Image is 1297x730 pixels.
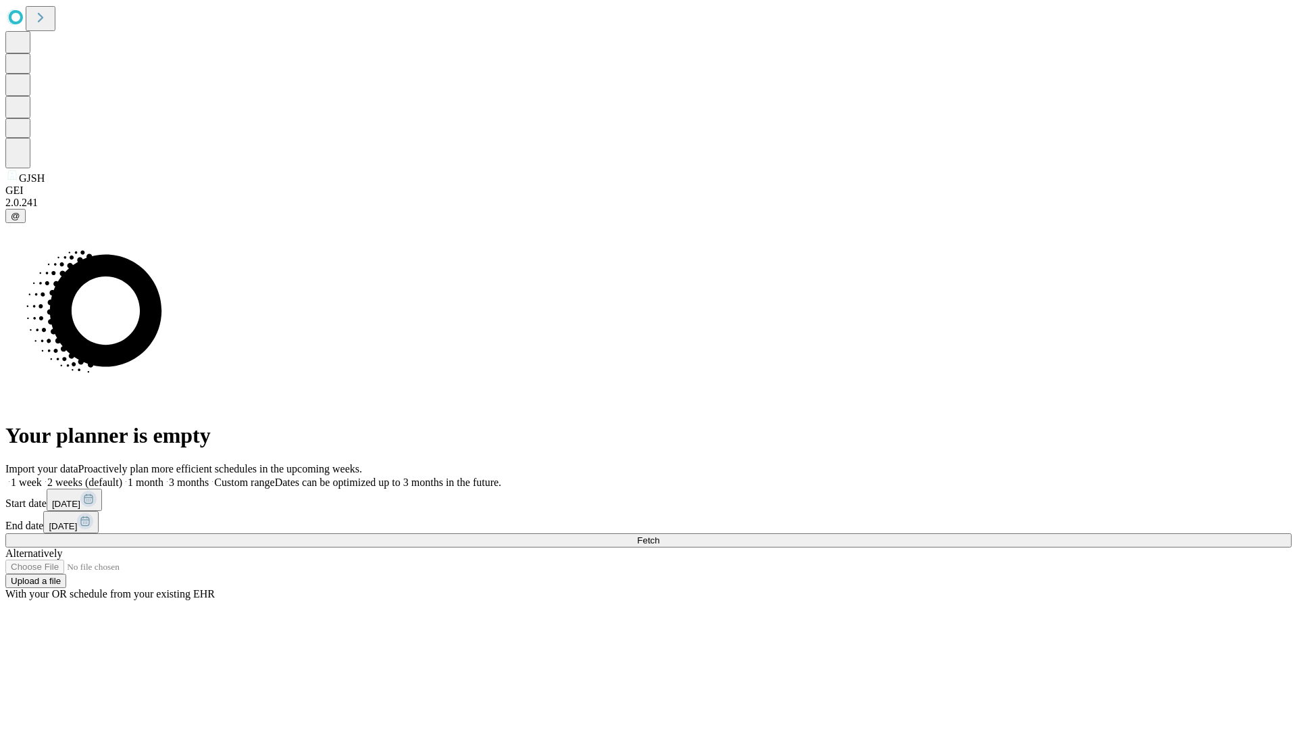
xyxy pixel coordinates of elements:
span: [DATE] [52,499,80,509]
button: @ [5,209,26,223]
div: GEI [5,185,1292,197]
div: End date [5,511,1292,533]
span: Proactively plan more efficient schedules in the upcoming weeks. [78,463,362,474]
span: With your OR schedule from your existing EHR [5,588,215,600]
span: Fetch [637,535,659,545]
span: [DATE] [49,521,77,531]
span: Dates can be optimized up to 3 months in the future. [275,477,501,488]
span: 1 week [11,477,42,488]
span: Import your data [5,463,78,474]
span: 3 months [169,477,209,488]
button: [DATE] [43,511,99,533]
span: Alternatively [5,547,62,559]
span: Custom range [214,477,274,488]
button: Upload a file [5,574,66,588]
div: 2.0.241 [5,197,1292,209]
span: 1 month [128,477,163,488]
span: GJSH [19,172,45,184]
button: Fetch [5,533,1292,547]
span: 2 weeks (default) [47,477,122,488]
div: Start date [5,489,1292,511]
h1: Your planner is empty [5,423,1292,448]
span: @ [11,211,20,221]
button: [DATE] [47,489,102,511]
